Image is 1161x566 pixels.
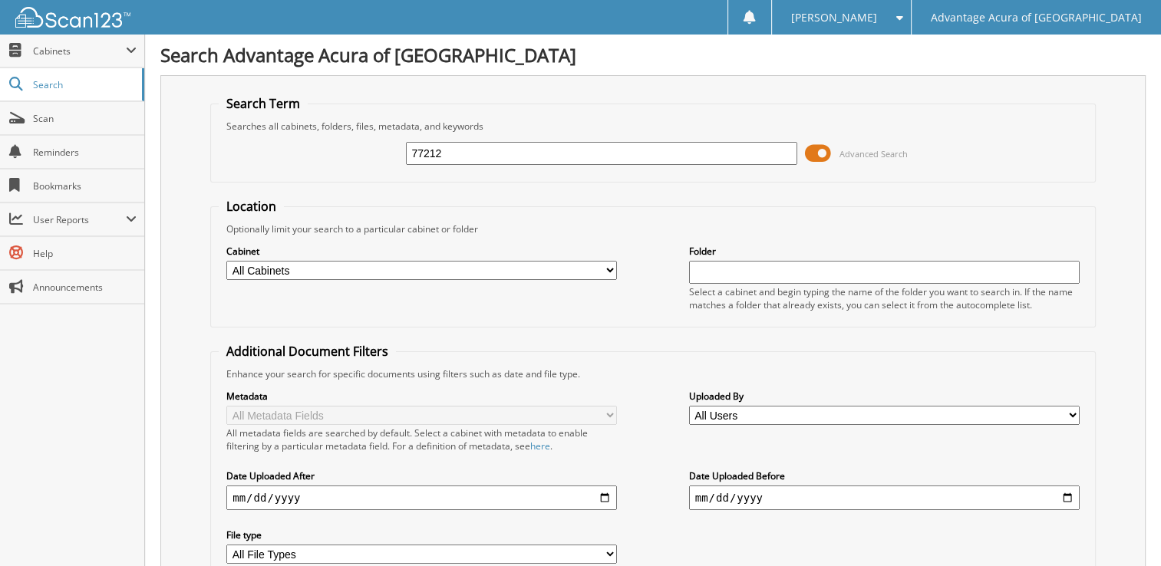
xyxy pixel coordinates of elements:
a: here [530,439,550,452]
div: All metadata fields are searched by default. Select a cabinet with metadata to enable filtering b... [226,426,617,452]
span: Search [33,78,134,91]
span: Bookmarks [33,179,137,193]
h1: Search Advantage Acura of [GEOGRAPHIC_DATA] [160,42,1146,67]
label: Metadata [226,390,617,403]
input: start [226,485,617,510]
span: Help [33,247,137,260]
span: Scan [33,112,137,125]
legend: Search Term [219,95,308,112]
div: Select a cabinet and begin typing the name of the folder you want to search in. If the name match... [689,285,1080,311]
span: Reminders [33,146,137,159]
span: Advantage Acura of [GEOGRAPHIC_DATA] [931,13,1142,22]
label: Date Uploaded After [226,469,617,482]
legend: Location [219,198,284,215]
input: end [689,485,1080,510]
span: Cabinets [33,44,126,58]
legend: Additional Document Filters [219,343,396,360]
div: Searches all cabinets, folders, files, metadata, and keywords [219,120,1087,133]
div: Optionally limit your search to a particular cabinet or folder [219,222,1087,235]
iframe: Chat Widget [1084,492,1161,566]
span: User Reports [33,213,126,226]
label: File type [226,528,617,541]
label: Date Uploaded Before [689,469,1080,482]
img: scan123-logo-white.svg [15,7,130,28]
div: Enhance your search for specific documents using filters such as date and file type. [219,367,1087,380]
label: Cabinet [226,245,617,258]
label: Uploaded By [689,390,1080,403]
span: Advanced Search [839,148,908,160]
span: Announcements [33,281,137,294]
label: Folder [689,245,1080,258]
span: [PERSON_NAME] [791,13,877,22]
